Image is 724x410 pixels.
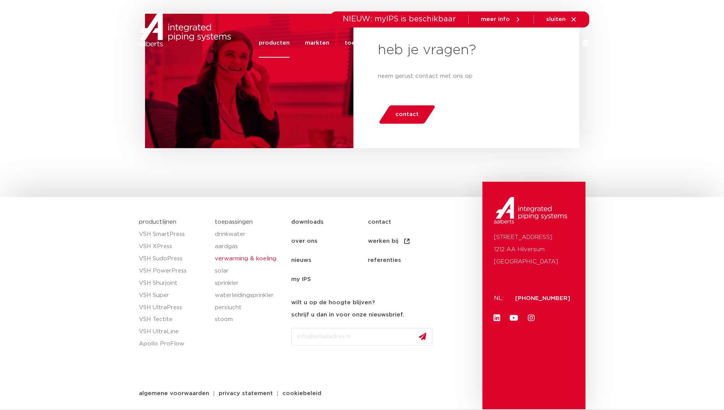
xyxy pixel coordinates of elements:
[368,251,445,270] a: referenties
[291,213,368,232] a: downloads
[215,228,284,241] a: drinkwater
[305,28,329,58] a: markten
[139,241,208,253] a: VSH XPress
[546,16,577,23] a: sluiten
[291,270,368,289] a: my IPS
[419,333,426,341] img: send.svg
[368,232,445,251] a: werken bij
[378,72,555,81] p: neem gerust contact met ons op
[259,28,290,58] a: producten
[291,312,404,318] strong: schrijf u dan in voor onze nieuwsbrief.
[546,16,566,22] span: sluiten
[291,300,375,305] strong: wilt u op de hoogte blijven?
[291,213,479,289] nav: Menu
[277,391,327,396] a: cookiebeleid
[282,391,321,396] span: cookiebeleid
[215,277,284,289] a: sprinkler
[291,352,407,381] iframe: reCAPTCHA
[139,338,208,350] a: Apollo ProFlow
[448,28,472,58] a: services
[139,265,208,277] a: VSH PowerPress
[215,241,284,253] a: aardgas
[215,265,284,277] a: solar
[481,16,510,22] span: meer info
[139,219,176,225] a: productlijnen
[481,16,521,23] a: meer info
[139,313,208,326] a: VSH Tectite
[215,219,253,225] a: toepassingen
[139,228,208,241] a: VSH SmartPress
[291,328,432,345] input: info@emailadres.nl
[345,28,385,58] a: toepassingen
[213,391,279,396] a: privacy statement
[378,105,436,124] a: contact
[368,213,445,232] a: contact
[133,391,215,396] a: algemene voorwaarden
[291,232,368,251] a: over ons
[215,253,284,265] a: verwarming & koeling
[139,391,209,396] span: algemene voorwaarden
[215,313,284,326] a: stoom
[139,289,208,302] a: VSH Super
[395,108,419,121] span: contact
[343,15,456,23] span: NIEUW: myIPS is beschikbaar
[400,28,432,58] a: downloads
[215,289,284,302] a: waterleidingsprinkler
[494,292,506,305] p: NL:
[215,302,284,314] a: perslucht
[487,28,514,58] a: over ons
[139,277,208,289] a: VSH Shurjoint
[139,302,208,314] a: VSH UltraPress
[515,295,570,301] a: [PHONE_NUMBER]
[139,253,208,265] a: VSH SudoPress
[139,326,208,338] a: VSH UltraLine
[219,391,273,396] span: privacy statement
[494,231,574,268] p: [STREET_ADDRESS] 1212 AA Hilversum [GEOGRAPHIC_DATA]
[291,251,368,270] a: nieuws
[259,28,514,58] nav: Menu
